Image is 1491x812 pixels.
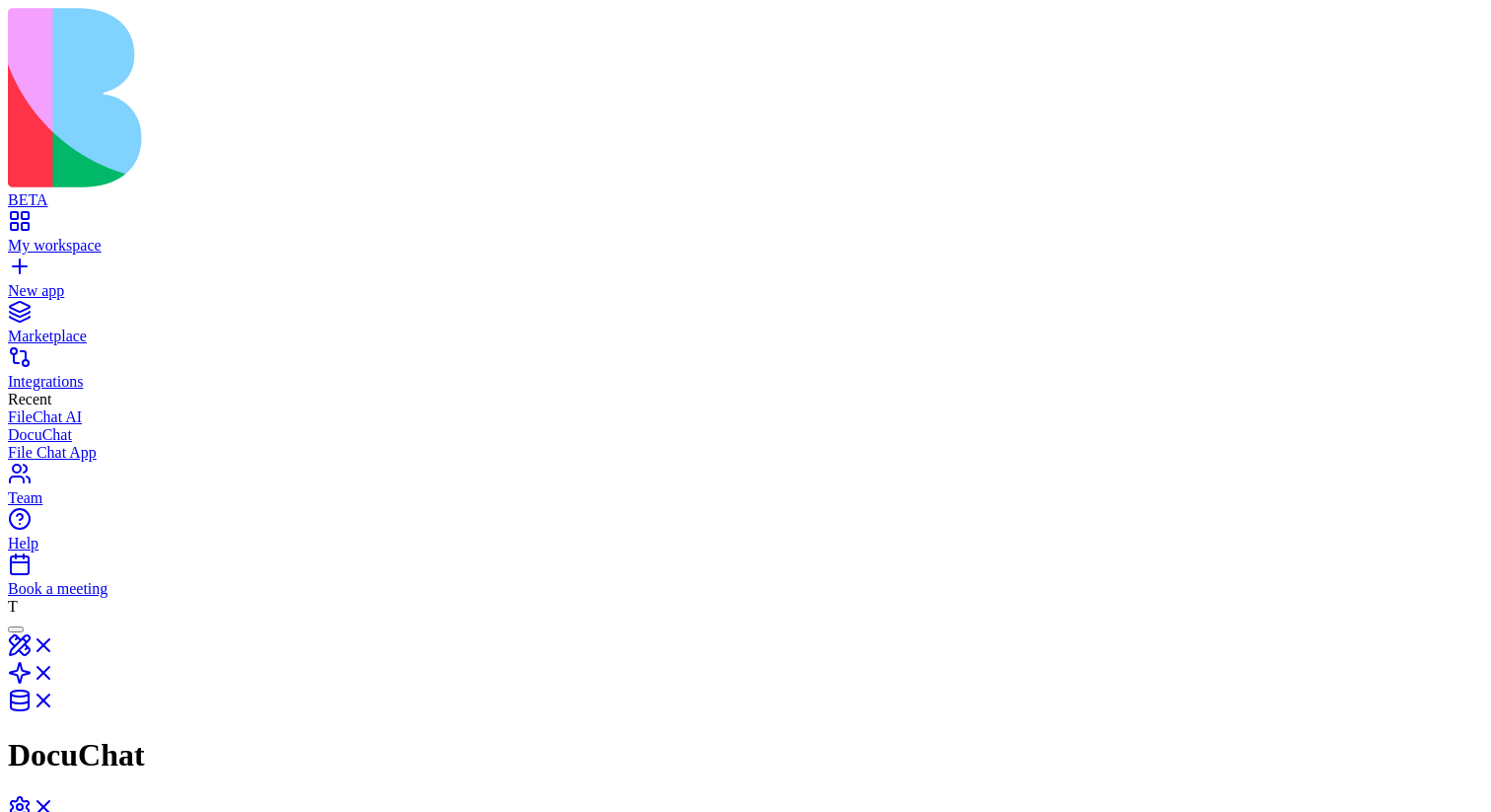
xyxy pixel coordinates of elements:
div: New app [8,282,1483,300]
div: Help [8,535,1483,553]
div: My workspace [8,237,1483,255]
a: FileChat AI [8,408,1483,426]
span: Recent [8,391,51,407]
a: Book a meeting [8,562,1483,598]
span: T [8,598,18,615]
a: Marketplace [8,310,1483,345]
div: Team [8,489,1483,507]
div: Integrations [8,373,1483,391]
h1: DocuChat [8,737,1483,774]
div: Marketplace [8,328,1483,345]
a: Help [8,517,1483,553]
a: My workspace [8,219,1483,255]
a: BETA [8,174,1483,209]
img: logo [8,8,801,187]
div: Book a meeting [8,580,1483,598]
a: New app [8,264,1483,300]
div: BETA [8,191,1483,209]
a: Team [8,472,1483,507]
a: DocuChat [8,426,1483,444]
a: File Chat App [8,444,1483,462]
a: Integrations [8,355,1483,391]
